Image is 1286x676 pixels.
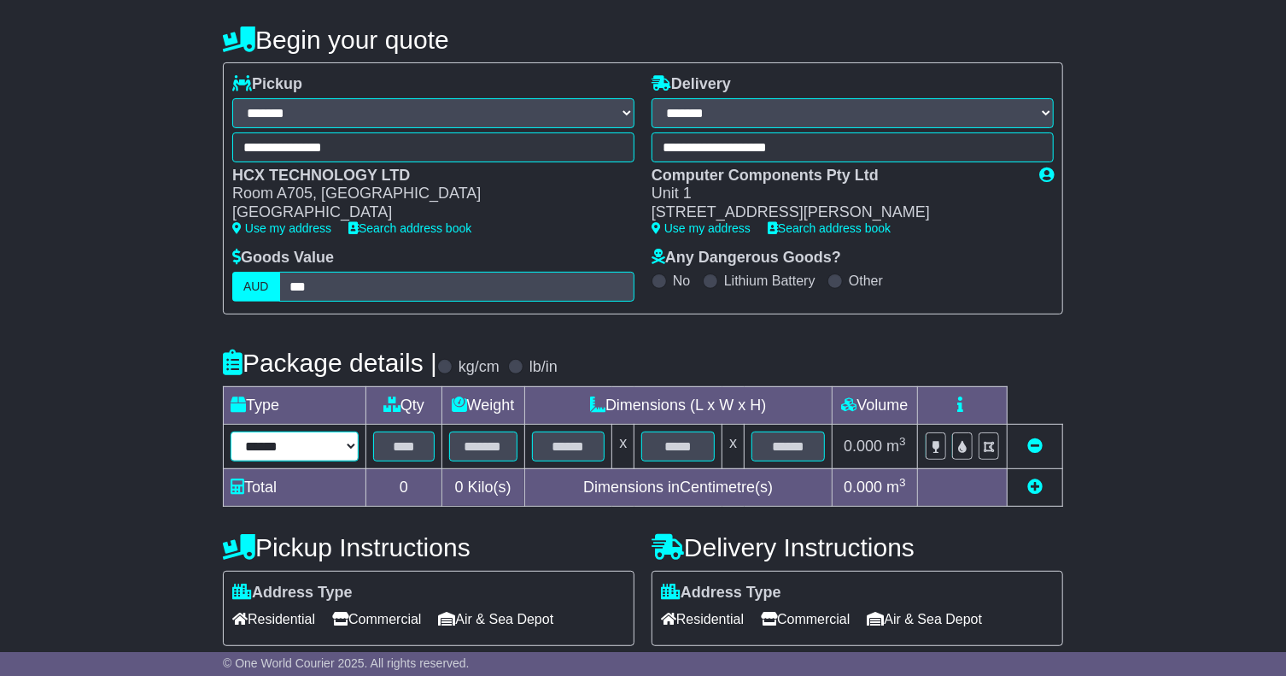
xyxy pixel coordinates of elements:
[652,249,841,267] label: Any Dangerous Goods?
[722,424,745,468] td: x
[652,533,1063,561] h4: Delivery Instructions
[223,533,634,561] h4: Pickup Instructions
[332,606,421,632] span: Commercial
[768,221,891,235] a: Search address book
[232,249,334,267] label: Goods Value
[849,273,883,289] label: Other
[366,386,442,424] td: Qty
[224,468,366,506] td: Total
[232,272,280,302] label: AUD
[761,606,850,632] span: Commercial
[652,203,1022,222] div: [STREET_ADDRESS][PERSON_NAME]
[652,221,751,235] a: Use my address
[661,584,781,603] label: Address Type
[455,479,464,496] span: 0
[529,358,558,377] label: lb/in
[652,167,1022,185] div: Computer Components Pty Ltd
[1027,438,1043,455] a: Remove this item
[832,386,917,424] td: Volume
[459,358,500,377] label: kg/cm
[441,386,524,424] td: Weight
[886,438,906,455] span: m
[899,476,906,489] sup: 3
[232,584,353,603] label: Address Type
[886,479,906,496] span: m
[232,203,617,222] div: [GEOGRAPHIC_DATA]
[524,468,832,506] td: Dimensions in Centimetre(s)
[224,386,366,424] td: Type
[661,606,744,632] span: Residential
[223,26,1063,54] h4: Begin your quote
[441,468,524,506] td: Kilo(s)
[524,386,832,424] td: Dimensions (L x W x H)
[673,273,690,289] label: No
[232,75,302,94] label: Pickup
[724,273,815,289] label: Lithium Battery
[844,479,882,496] span: 0.000
[439,606,554,632] span: Air & Sea Depot
[232,606,315,632] span: Residential
[652,75,731,94] label: Delivery
[612,424,634,468] td: x
[868,606,983,632] span: Air & Sea Depot
[366,468,442,506] td: 0
[844,438,882,455] span: 0.000
[232,185,617,203] div: Room A705, [GEOGRAPHIC_DATA]
[232,167,617,185] div: HCX TECHNOLOGY LTD
[223,349,437,377] h4: Package details |
[899,435,906,448] sup: 3
[348,221,471,235] a: Search address book
[232,221,331,235] a: Use my address
[652,185,1022,203] div: Unit 1
[1027,479,1043,496] a: Add new item
[223,656,470,670] span: © One World Courier 2025. All rights reserved.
